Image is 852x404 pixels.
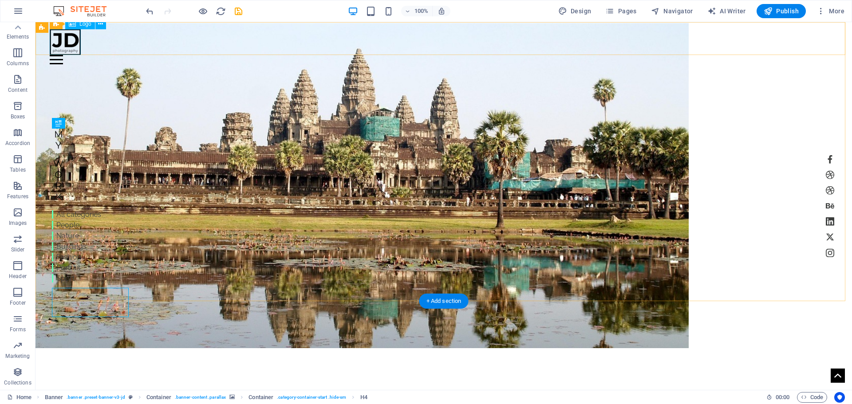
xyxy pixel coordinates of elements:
p: Accordion [5,140,30,147]
i: Reload page [216,6,226,16]
p: Collections [4,379,31,386]
span: Publish [764,7,799,16]
span: More [816,7,844,16]
span: Pages [605,7,636,16]
span: . category-container-start .hide-sm [277,392,346,403]
div: Design (Ctrl+Alt+Y) [555,4,595,18]
button: 100% [401,6,433,16]
p: Boxes [11,113,25,120]
h6: Session time [766,392,790,403]
i: Save (Ctrl+S) [233,6,244,16]
span: Click to select. Double-click to edit [146,392,171,403]
h6: 100% [414,6,429,16]
p: Slider [11,246,25,253]
button: Click here to leave preview mode and continue editing [197,6,208,16]
span: . banner-content .parallax [175,392,226,403]
p: Header [9,273,27,280]
span: Design [558,7,592,16]
nav: breadcrumb [45,392,367,403]
span: Click to select. Double-click to edit [360,392,367,403]
p: Tables [10,166,26,173]
p: Forms [10,326,26,333]
p: Footer [10,299,26,306]
i: This element contains a background [229,395,235,400]
span: 00 00 [776,392,789,403]
button: Pages [602,4,640,18]
span: Code [801,392,823,403]
span: : [782,394,783,400]
button: Publish [757,4,806,18]
button: Code [797,392,827,403]
span: . banner .preset-banner-v3-jd [67,392,125,403]
span: AI Writer [707,7,746,16]
button: AI Writer [704,4,749,18]
span: Click to select. Double-click to edit [248,392,273,403]
button: Navigator [647,4,697,18]
p: Features [7,193,28,200]
p: Content [8,86,28,94]
i: Undo: Duplicate elements (Ctrl+Z) [145,6,155,16]
button: reload [215,6,226,16]
button: Usercentrics [834,392,845,403]
span: Click to select. Double-click to edit [45,392,63,403]
img: Editor Logo [51,6,118,16]
button: undo [144,6,155,16]
button: Design [555,4,595,18]
div: + Add section [419,294,469,309]
button: save [233,6,244,16]
button: More [813,4,848,18]
p: Elements [7,33,29,40]
a: Click to cancel selection. Double-click to open Pages [7,392,32,403]
p: Images [9,220,27,227]
span: Logo [79,21,91,27]
p: Columns [7,60,29,67]
i: This element is a customizable preset [129,395,133,400]
span: Navigator [651,7,693,16]
p: Marketing [5,353,30,360]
